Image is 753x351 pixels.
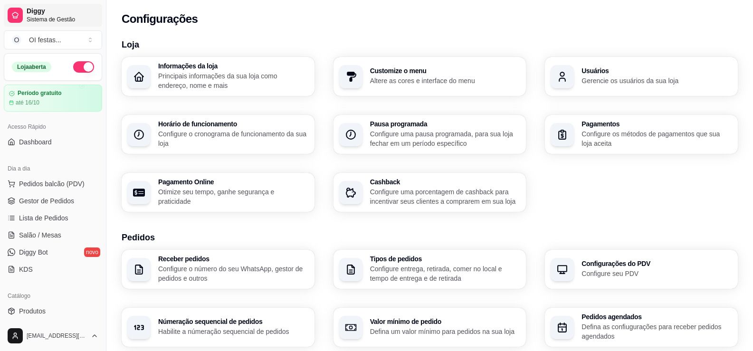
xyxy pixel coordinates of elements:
[27,332,87,340] span: [EMAIL_ADDRESS][DOMAIN_NAME]
[158,264,309,283] p: Configure o número do seu WhatsApp, gestor de pedidos e outros
[334,173,526,212] button: CashbackConfigure uma porcentagem de cashback para incentivar seus clientes a comprarem em sua loja
[12,35,21,45] span: O
[4,210,102,226] a: Lista de Pedidos
[158,71,309,90] p: Principais informações da sua loja como endereço, nome e mais
[370,129,521,148] p: Configure uma pausa programada, para sua loja fechar em um período específico
[334,250,526,289] button: Tipos de pedidosConfigure entrega, retirada, comer no local e tempo de entrega e de retirada
[4,30,102,49] button: Select a team
[370,327,521,336] p: Defina um valor mínimo para pedidos na sua loja
[4,176,102,191] button: Pedidos balcão (PDV)
[158,129,309,148] p: Configure o cronograma de funcionamento da sua loja
[158,327,309,336] p: Habilite a númeração sequencial de pedidos
[12,62,51,72] div: Loja aberta
[581,67,732,74] h3: Usuários
[370,76,521,85] p: Altere as cores e interface do menu
[19,179,85,189] span: Pedidos balcão (PDV)
[370,179,521,185] h3: Cashback
[19,196,74,206] span: Gestor de Pedidos
[370,264,521,283] p: Configure entrega, retirada, comer no local e tempo de entrega e de retirada
[581,121,732,127] h3: Pagamentos
[122,57,315,96] button: Informações da lojaPrincipais informações da sua loja como endereço, nome e mais
[545,308,738,347] button: Pedidos agendadosDefina as confiugurações para receber pedidos agendados
[122,250,315,289] button: Receber pedidosConfigure o número do seu WhatsApp, gestor de pedidos e outros
[73,61,94,73] button: Alterar Status
[334,57,526,96] button: Customize o menuAltere as cores e interface do menu
[122,115,315,154] button: Horário de funcionamentoConfigure o cronograma de funcionamento da sua loja
[122,11,198,27] h2: Configurações
[19,213,68,223] span: Lista de Pedidos
[158,256,309,262] h3: Receber pedidos
[18,90,62,97] article: Período gratuito
[581,313,732,320] h3: Pedidos agendados
[27,16,98,23] span: Sistema de Gestão
[19,247,48,257] span: Diggy Bot
[545,250,738,289] button: Configurações do PDVConfigure seu PDV
[370,121,521,127] h3: Pausa programada
[4,4,102,27] a: DiggySistema de Gestão
[19,230,61,240] span: Salão / Mesas
[122,308,315,347] button: Númeração sequencial de pedidosHabilite a númeração sequencial de pedidos
[334,308,526,347] button: Valor mínimo de pedidoDefina um valor mínimo para pedidos na sua loja
[545,115,738,154] button: PagamentosConfigure os métodos de pagamentos que sua loja aceita
[4,324,102,347] button: [EMAIL_ADDRESS][DOMAIN_NAME]
[158,318,309,325] h3: Númeração sequencial de pedidos
[158,179,309,185] h3: Pagamento Online
[122,38,738,51] h3: Loja
[4,193,102,209] a: Gestor de Pedidos
[27,7,98,16] span: Diggy
[581,260,732,267] h3: Configurações do PDV
[370,256,521,262] h3: Tipos de pedidos
[4,262,102,277] a: KDS
[581,269,732,278] p: Configure seu PDV
[581,322,732,341] p: Defina as confiugurações para receber pedidos agendados
[19,306,46,316] span: Produtos
[4,288,102,304] div: Catálogo
[158,63,309,69] h3: Informações da loja
[16,99,39,106] article: até 16/10
[370,187,521,206] p: Configure uma porcentagem de cashback para incentivar seus clientes a comprarem em sua loja
[4,245,102,260] a: Diggy Botnovo
[4,161,102,176] div: Dia a dia
[334,115,526,154] button: Pausa programadaConfigure uma pausa programada, para sua loja fechar em um período específico
[4,134,102,150] a: Dashboard
[4,304,102,319] a: Produtos
[545,57,738,96] button: UsuáriosGerencie os usuários da sua loja
[19,265,33,274] span: KDS
[581,129,732,148] p: Configure os métodos de pagamentos que sua loja aceita
[370,318,521,325] h3: Valor mínimo de pedido
[158,187,309,206] p: Otimize seu tempo, ganhe segurança e praticidade
[122,231,738,244] h3: Pedidos
[122,173,315,212] button: Pagamento OnlineOtimize seu tempo, ganhe segurança e praticidade
[19,137,52,147] span: Dashboard
[4,85,102,112] a: Período gratuitoaté 16/10
[370,67,521,74] h3: Customize o menu
[4,228,102,243] a: Salão / Mesas
[29,35,61,45] div: OI festas ...
[581,76,732,85] p: Gerencie os usuários da sua loja
[158,121,309,127] h3: Horário de funcionamento
[4,119,102,134] div: Acesso Rápido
